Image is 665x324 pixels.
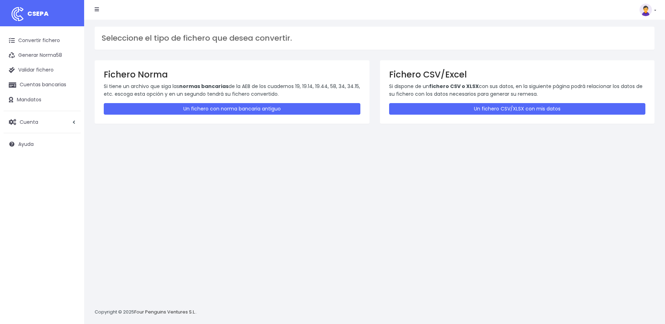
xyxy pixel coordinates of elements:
[18,141,34,148] span: Ayuda
[639,4,652,16] img: profile
[4,48,81,63] a: Generar Norma58
[4,77,81,92] a: Cuentas bancarias
[4,63,81,77] a: Validar fichero
[95,309,197,316] p: Copyright © 2025 .
[4,33,81,48] a: Convertir fichero
[9,5,26,23] img: logo
[104,69,360,80] h3: Fichero Norma
[389,103,646,115] a: Un fichero CSV/XLSX con mis datos
[102,34,647,43] h3: Seleccione el tipo de fichero que desea convertir.
[4,115,81,129] a: Cuenta
[104,103,360,115] a: Un fichero con norma bancaria antiguo
[134,309,196,315] a: Four Penguins Ventures S.L.
[20,118,38,125] span: Cuenta
[389,69,646,80] h3: Fichero CSV/Excel
[27,9,49,18] span: CSEPA
[389,82,646,98] p: Si dispone de un con sus datos, en la siguiente página podrá relacionar los datos de su fichero c...
[104,82,360,98] p: Si tiene un archivo que siga las de la AEB de los cuadernos 19, 19.14, 19.44, 58, 34, 34.15, etc....
[179,83,229,90] strong: normas bancarias
[4,137,81,151] a: Ayuda
[429,83,479,90] strong: fichero CSV o XLSX
[4,93,81,107] a: Mandatos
